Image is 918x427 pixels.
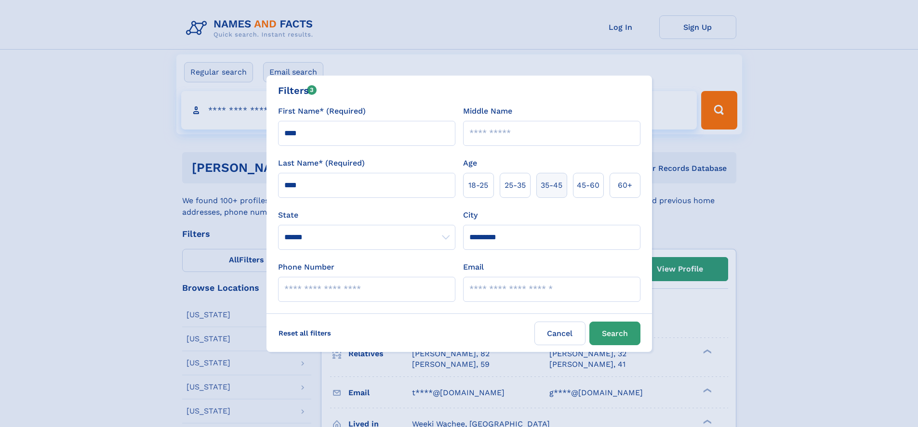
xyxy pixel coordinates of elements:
span: 25‑35 [505,180,526,191]
div: Filters [278,83,317,98]
span: 18‑25 [468,180,488,191]
span: 35‑45 [541,180,562,191]
label: Middle Name [463,105,512,117]
label: Reset all filters [272,322,337,345]
label: Cancel [534,322,585,345]
label: State [278,209,455,221]
label: First Name* (Required) [278,105,366,117]
label: Age [463,157,477,169]
button: Search [589,322,640,345]
span: 60+ [618,180,632,191]
label: Email [463,261,484,273]
span: 45‑60 [577,180,599,191]
label: City [463,209,478,221]
label: Last Name* (Required) [278,157,365,169]
label: Phone Number [278,261,334,273]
